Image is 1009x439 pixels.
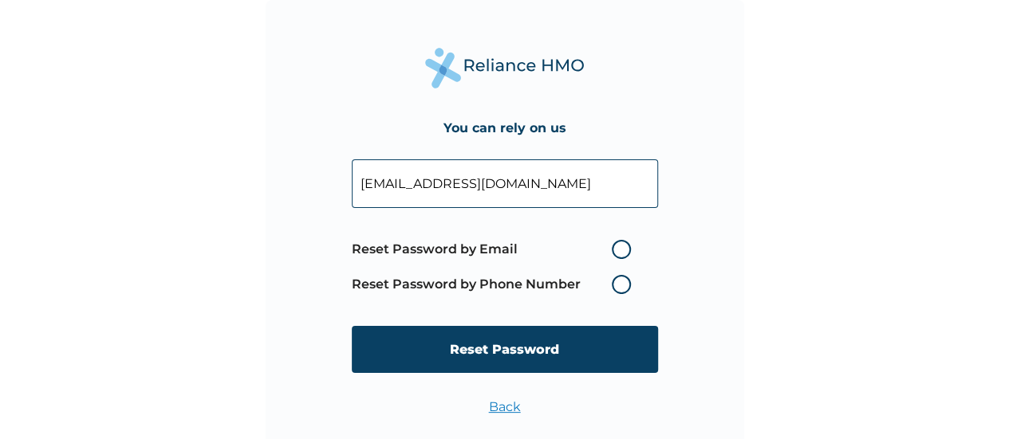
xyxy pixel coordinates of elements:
a: Back [489,399,521,414]
input: Reset Password [352,326,658,373]
input: Your Enrollee ID or Email Address [352,159,658,208]
label: Reset Password by Email [352,240,639,259]
label: Reset Password by Phone Number [352,275,639,294]
img: Reliance Health's Logo [425,48,585,88]
h4: You can rely on us [443,120,566,135]
span: Password reset method [352,232,639,302]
